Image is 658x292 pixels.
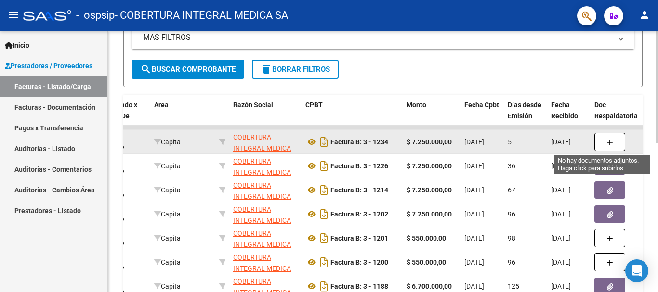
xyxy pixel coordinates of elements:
strong: $ 7.250.000,00 [407,138,452,146]
span: 67 [508,186,515,194]
datatable-header-cell: Facturado x Orden De [97,95,150,137]
strong: $ 7.250.000,00 [407,210,452,218]
span: [DATE] [464,210,484,218]
datatable-header-cell: Fecha Recibido [547,95,591,137]
datatable-header-cell: Fecha Cpbt [461,95,504,137]
datatable-header-cell: Días desde Emisión [504,95,547,137]
span: 98 [508,234,515,242]
strong: Factura B: 3 - 1234 [330,138,388,146]
span: [DATE] [464,162,484,170]
button: Borrar Filtros [252,60,339,79]
span: Capita [154,234,181,242]
strong: $ 7.250.000,00 [407,162,452,170]
span: Doc Respaldatoria [594,101,638,120]
div: 30708754257 [233,180,298,200]
span: 5 [508,138,512,146]
span: [DATE] [551,282,571,290]
span: COBERTURA INTEGRAL MEDICA SA [233,205,291,235]
span: Razón Social [233,101,273,109]
span: Fecha Recibido [551,101,578,120]
datatable-header-cell: Doc Respaldatoria [591,95,648,137]
div: 30708754257 [233,252,298,272]
span: COBERTURA INTEGRAL MEDICA SA [233,133,291,163]
span: Fecha Cpbt [464,101,499,109]
mat-expansion-panel-header: MAS FILTROS [132,26,634,49]
strong: Factura B: 3 - 1202 [330,210,388,218]
datatable-header-cell: Monto [403,95,461,137]
span: Capita [154,258,181,266]
strong: $ 7.250.000,00 [407,186,452,194]
div: Open Intercom Messenger [625,259,648,282]
span: Capita [154,282,181,290]
span: [DATE] [464,282,484,290]
span: [DATE] [464,234,484,242]
span: [DATE] [551,138,571,146]
span: [DATE] [464,186,484,194]
span: [DATE] [551,210,571,218]
span: [DATE] [464,138,484,146]
span: Area [154,101,169,109]
span: Capita [154,210,181,218]
i: Descargar documento [318,182,330,198]
span: COBERTURA INTEGRAL MEDICA SA [233,157,291,187]
div: 30708754257 [233,132,298,152]
datatable-header-cell: Area [150,95,215,137]
span: Buscar Comprobante [140,65,236,74]
strong: Factura B: 3 - 1188 [330,282,388,290]
i: Descargar documento [318,254,330,270]
div: 30708754257 [233,156,298,176]
datatable-header-cell: CPBT [302,95,403,137]
span: COBERTURA INTEGRAL MEDICA SA [233,254,291,283]
span: 96 [508,210,515,218]
span: Monto [407,101,426,109]
strong: Factura B: 3 - 1214 [330,186,388,194]
span: [DATE] [464,258,484,266]
strong: Factura B: 3 - 1201 [330,234,388,242]
span: Capita [154,186,181,194]
span: 96 [508,258,515,266]
strong: Factura B: 3 - 1200 [330,258,388,266]
span: Días desde Emisión [508,101,541,120]
span: - ospsip [76,5,115,26]
mat-icon: menu [8,9,19,21]
i: Descargar documento [318,230,330,246]
span: [DATE] [551,186,571,194]
span: 36 [508,162,515,170]
span: Capita [154,162,181,170]
span: Prestadores / Proveedores [5,61,92,71]
strong: $ 6.700.000,00 [407,282,452,290]
i: Descargar documento [318,206,330,222]
strong: $ 550.000,00 [407,258,446,266]
mat-icon: delete [261,63,272,75]
span: [DATE] [551,162,571,170]
div: 30708754257 [233,228,298,248]
i: Descargar documento [318,134,330,150]
span: 125 [508,282,519,290]
span: [DATE] [551,258,571,266]
span: CPBT [305,101,323,109]
strong: Factura B: 3 - 1226 [330,162,388,170]
mat-icon: search [140,63,152,75]
button: Buscar Comprobante [132,60,244,79]
div: 30708754257 [233,204,298,224]
i: Descargar documento [318,158,330,174]
span: COBERTURA INTEGRAL MEDICA SA [233,181,291,211]
mat-icon: person [639,9,650,21]
datatable-header-cell: Razón Social [229,95,302,137]
span: Inicio [5,40,29,51]
span: [DATE] [551,234,571,242]
span: Borrar Filtros [261,65,330,74]
span: Capita [154,138,181,146]
span: COBERTURA INTEGRAL MEDICA SA [233,229,291,259]
span: - COBERTURA INTEGRAL MEDICA SA [115,5,288,26]
mat-panel-title: MAS FILTROS [143,32,611,43]
strong: $ 550.000,00 [407,234,446,242]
